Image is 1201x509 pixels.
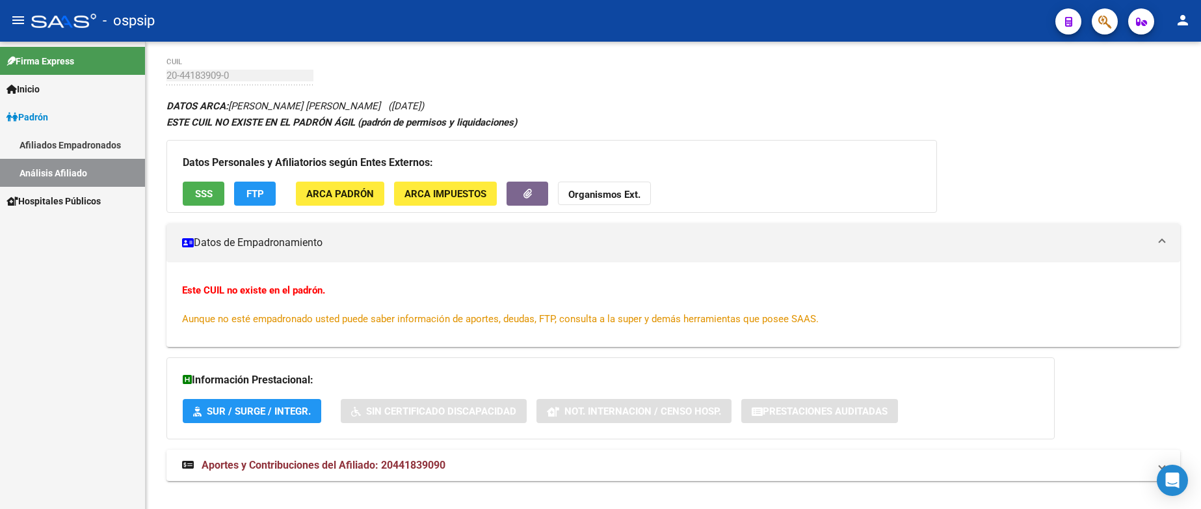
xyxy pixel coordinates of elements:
span: FTP [246,188,264,200]
strong: Este CUIL no existe en el padrón. [182,284,325,296]
span: Aportes y Contribuciones del Afiliado: 20441839090 [202,459,445,471]
span: ([DATE]) [388,100,424,112]
h3: Información Prestacional: [183,371,1038,389]
span: SSS [195,188,213,200]
button: Sin Certificado Discapacidad [341,399,527,423]
h3: Datos Personales y Afiliatorios según Entes Externos: [183,154,921,172]
span: ARCA Impuestos [404,188,486,200]
button: SUR / SURGE / INTEGR. [183,399,321,423]
span: - ospsip [103,7,155,35]
div: Open Intercom Messenger [1157,465,1188,496]
span: Not. Internacion / Censo Hosp. [564,406,721,417]
span: Padrón [7,110,48,124]
span: Prestaciones Auditadas [763,406,888,417]
strong: DATOS ARCA: [166,100,228,112]
button: Prestaciones Auditadas [741,399,898,423]
button: ARCA Impuestos [394,182,497,206]
mat-icon: person [1175,12,1191,28]
div: Datos de Empadronamiento [166,262,1180,347]
button: SSS [183,182,224,206]
span: SUR / SURGE / INTEGR. [207,406,311,417]
button: Organismos Ext. [558,182,651,206]
span: Firma Express [7,54,74,68]
span: Sin Certificado Discapacidad [366,406,516,417]
button: Not. Internacion / Censo Hosp. [536,399,732,423]
button: FTP [234,182,276,206]
button: ARCA Padrón [296,182,384,206]
mat-expansion-panel-header: Aportes y Contribuciones del Afiliado: 20441839090 [166,450,1180,481]
span: Inicio [7,82,40,96]
mat-icon: menu [10,12,26,28]
span: [PERSON_NAME] [PERSON_NAME] [166,100,380,112]
mat-expansion-panel-header: Datos de Empadronamiento [166,223,1180,262]
strong: ESTE CUIL NO EXISTE EN EL PADRÓN ÁGIL (padrón de permisos y liquidaciones) [166,117,517,128]
span: ARCA Padrón [306,188,374,200]
mat-panel-title: Datos de Empadronamiento [182,236,1149,250]
span: Hospitales Públicos [7,194,101,208]
strong: Organismos Ext. [568,189,640,200]
span: Aunque no esté empadronado usted puede saber información de aportes, deudas, FTP, consulta a la s... [182,313,819,325]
